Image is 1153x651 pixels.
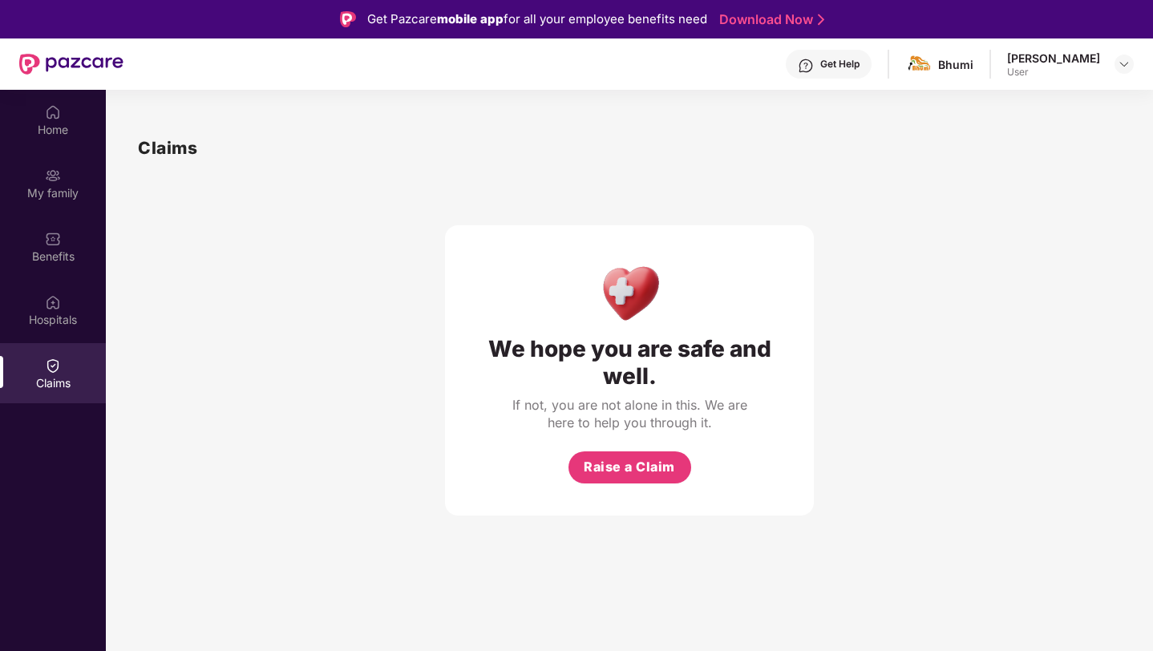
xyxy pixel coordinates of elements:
strong: mobile app [437,11,504,26]
div: Bhumi [938,57,973,72]
img: svg+xml;base64,PHN2ZyBpZD0iSG9tZSIgeG1sbnM9Imh0dHA6Ly93d3cudzMub3JnLzIwMDAvc3ZnIiB3aWR0aD0iMjAiIG... [45,104,61,120]
h1: Claims [138,135,197,161]
div: User [1007,66,1100,79]
a: Download Now [719,11,819,28]
div: We hope you are safe and well. [477,335,782,390]
img: svg+xml;base64,PHN2ZyBpZD0iQ2xhaW0iIHhtbG5zPSJodHRwOi8vd3d3LnczLm9yZy8yMDAwL3N2ZyIgd2lkdGg9IjIwIi... [45,358,61,374]
img: svg+xml;base64,PHN2ZyB3aWR0aD0iMjAiIGhlaWdodD0iMjAiIHZpZXdCb3g9IjAgMCAyMCAyMCIgZmlsbD0ibm9uZSIgeG... [45,168,61,184]
div: Get Pazcare for all your employee benefits need [367,10,707,29]
img: Health Care [595,257,665,327]
img: Stroke [818,11,824,28]
img: svg+xml;base64,PHN2ZyBpZD0iSG9zcGl0YWxzIiB4bWxucz0iaHR0cDovL3d3dy53My5vcmcvMjAwMC9zdmciIHdpZHRoPS... [45,294,61,310]
img: svg+xml;base64,PHN2ZyBpZD0iSGVscC0zMngzMiIgeG1sbnM9Imh0dHA6Ly93d3cudzMub3JnLzIwMDAvc3ZnIiB3aWR0aD... [798,58,814,74]
div: [PERSON_NAME] [1007,51,1100,66]
img: svg+xml;base64,PHN2ZyBpZD0iRHJvcGRvd24tMzJ4MzIiIHhtbG5zPSJodHRwOi8vd3d3LnczLm9yZy8yMDAwL3N2ZyIgd2... [1118,58,1131,71]
div: If not, you are not alone in this. We are here to help you through it. [509,396,750,431]
img: Logo [340,11,356,27]
button: Raise a Claim [568,451,691,483]
img: svg+xml;base64,PHN2ZyBpZD0iQmVuZWZpdHMiIHhtbG5zPSJodHRwOi8vd3d3LnczLm9yZy8yMDAwL3N2ZyIgd2lkdGg9Ij... [45,231,61,247]
img: New Pazcare Logo [19,54,123,75]
span: Raise a Claim [584,457,675,477]
div: Get Help [820,58,860,71]
img: bhumi%20(1).jpg [908,53,931,76]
